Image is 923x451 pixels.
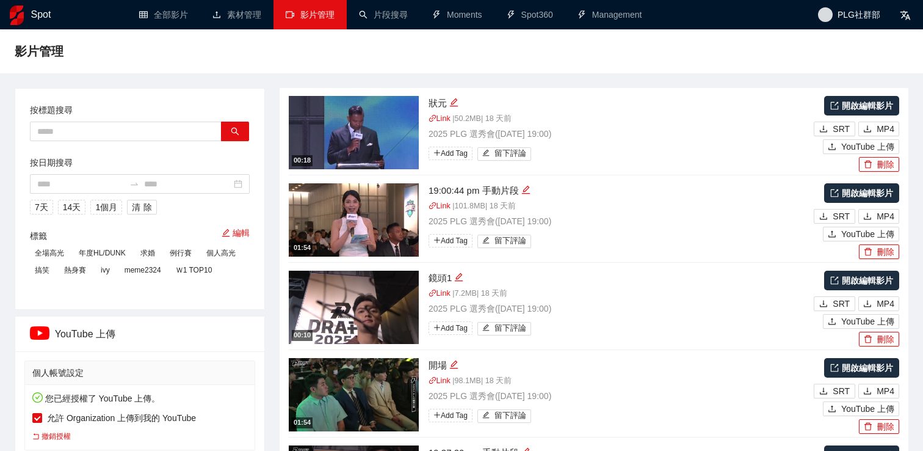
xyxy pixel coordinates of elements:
[129,179,139,189] span: swap-right
[819,387,828,397] span: download
[429,127,811,141] p: 2025 PLG 選秀會 ( [DATE] 19:00 )
[833,384,850,398] span: SRT
[221,122,249,141] button: search
[833,122,850,136] span: SRT
[477,322,532,335] button: edit留下評論
[292,243,313,253] div: 01:54
[482,411,490,420] span: edit
[289,183,419,257] img: caeae962-2d76-4753-80c3-9c9da149ab43.jpg
[864,422,872,432] span: delete
[863,387,872,397] span: download
[433,324,441,331] span: plus
[429,389,811,403] p: 2025 PLG 選秀會 ( [DATE] 19:00 )
[449,98,458,107] span: edit
[433,149,441,156] span: plus
[482,237,490,246] span: edit
[429,271,811,285] div: 鏡頭1
[507,10,553,20] a: thunderboltSpot360
[828,317,836,327] span: upload
[864,160,872,170] span: delete
[841,227,894,241] span: YouTube 上傳
[429,321,472,335] span: Add Tag
[859,332,899,346] button: delete刪除
[858,209,899,224] button: downloadMP4
[429,96,811,111] div: 狀元
[292,417,313,428] div: 01:54
[814,384,855,398] button: downloadSRT
[859,419,899,434] button: delete刪除
[286,10,294,19] span: video-camera
[841,140,894,153] span: YouTube 上傳
[222,229,230,237] span: edit
[477,235,532,248] button: edit留下評論
[864,335,872,345] span: delete
[96,263,115,277] span: ivy
[74,246,131,260] span: 年度HL/DUNK
[429,114,451,123] a: linkLink
[429,288,811,300] p: | 7.2 MB | 18 天前
[830,364,839,372] span: export
[289,96,419,169] img: ce7f7d8e-ec3a-416e-a66b-4919d2ffdd93.jpg
[136,246,160,260] span: 求婚
[359,10,408,20] a: search片段搜尋
[429,113,811,125] p: | 50.2 MB | 18 天前
[30,156,73,169] label: 按日期搜尋
[864,248,872,257] span: delete
[824,96,899,116] a: 開啟編輯影片
[877,122,894,136] span: MP4
[429,358,811,373] div: 開場
[165,246,197,260] span: 例行賽
[139,10,188,20] a: table全部影片
[32,433,40,440] span: rollback
[292,330,313,340] div: 00:10
[30,200,53,215] button: 7天
[429,409,472,422] span: Add Tag
[429,202,436,210] span: link
[819,212,828,222] span: download
[30,246,69,260] span: 全場高光
[859,244,899,259] button: delete刪除
[833,210,850,223] span: SRT
[482,149,490,158] span: edit
[42,411,201,425] span: 允許 Organization 上傳到我的 YouTube
[231,127,239,137] span: search
[201,246,241,260] span: 個人高光
[289,358,419,431] img: 6fa19600-e3c3-460d-9980-7db42416ef62.jpg
[63,200,73,214] span: 14
[863,125,872,134] span: download
[877,384,894,398] span: MP4
[15,42,63,61] span: 影片管理
[823,314,899,329] button: uploadYouTube 上傳
[429,200,811,213] p: | 101.8 MB | 18 天前
[432,10,482,20] a: thunderboltMoments
[429,183,811,198] div: 19:00:44 pm 手動片段
[429,289,451,298] a: linkLink
[824,183,899,203] a: 開啟編輯影片
[841,402,894,416] span: YouTube 上傳
[830,189,839,197] span: export
[521,183,530,198] div: 編輯
[433,411,441,419] span: plus
[482,324,490,333] span: edit
[830,276,839,285] span: export
[858,122,899,136] button: downloadMP4
[433,237,441,244] span: plus
[814,122,855,136] button: downloadSRT
[823,402,899,416] button: uploadYouTube 上傳
[819,299,828,309] span: download
[863,212,872,222] span: download
[449,96,458,111] div: 編輯
[429,376,436,384] span: link
[828,230,836,240] span: upload
[823,139,899,154] button: uploadYouTube 上傳
[429,215,811,228] p: 2025 PLG 選秀會 ( [DATE] 19:00 )
[127,200,157,215] button: 清除
[477,409,532,423] button: edit留下評論
[824,358,899,378] a: 開啟編輯影片
[828,142,836,152] span: upload
[858,296,899,311] button: downloadMP4
[59,263,91,277] span: 熱身賽
[90,200,122,215] button: 1個月
[859,157,899,172] button: delete刪除
[841,315,894,328] span: YouTube 上傳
